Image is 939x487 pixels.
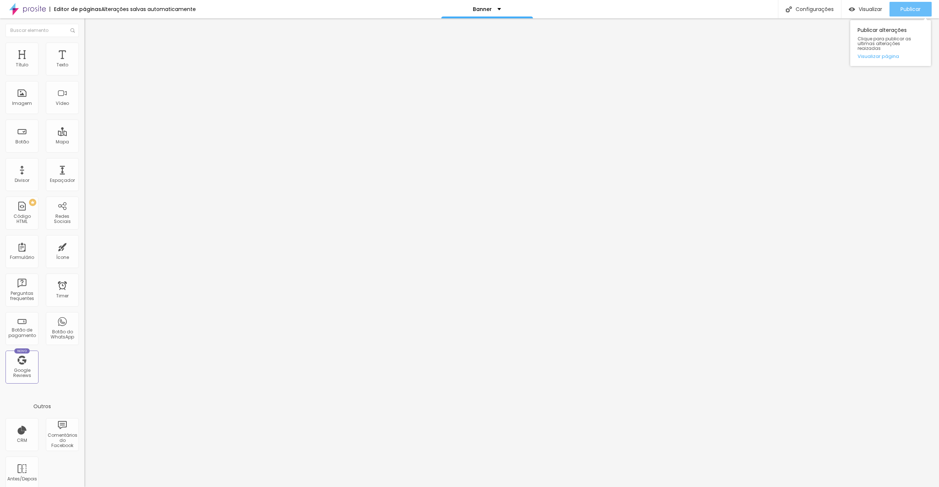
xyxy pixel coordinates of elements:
div: Antes/Depois [7,476,36,481]
div: Mapa [56,139,69,144]
div: Título [16,62,28,67]
span: Clique para publicar as ultimas alterações reaizadas [858,36,924,51]
div: Imagem [12,101,32,106]
p: Banner [473,7,492,12]
a: Visualizar página [858,54,924,59]
span: Publicar [900,6,921,12]
div: Comentários do Facebook [48,433,77,448]
button: Visualizar [841,2,889,17]
div: Texto [56,62,68,67]
div: Formulário [10,255,34,260]
button: Publicar [889,2,932,17]
div: Divisor [15,178,29,183]
div: Editor de páginas [50,7,101,12]
img: Icone [70,28,75,33]
div: Timer [56,293,69,299]
div: Botão [15,139,29,144]
div: Ícone [56,255,69,260]
div: Botão do WhatsApp [48,329,77,340]
div: Publicar alterações [850,20,931,66]
div: Novo [14,348,30,354]
input: Buscar elemento [6,24,79,37]
div: Vídeo [56,101,69,106]
div: Código HTML [7,214,36,224]
img: view-1.svg [849,6,855,12]
div: Espaçador [50,178,75,183]
div: Alterações salvas automaticamente [101,7,196,12]
div: Google Reviews [7,368,36,378]
div: Botão de pagamento [7,327,36,338]
span: Visualizar [859,6,882,12]
iframe: Editor [84,18,939,487]
div: Perguntas frequentes [7,291,36,301]
div: Redes Sociais [48,214,77,224]
img: Icone [786,6,792,12]
div: CRM [17,438,27,443]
